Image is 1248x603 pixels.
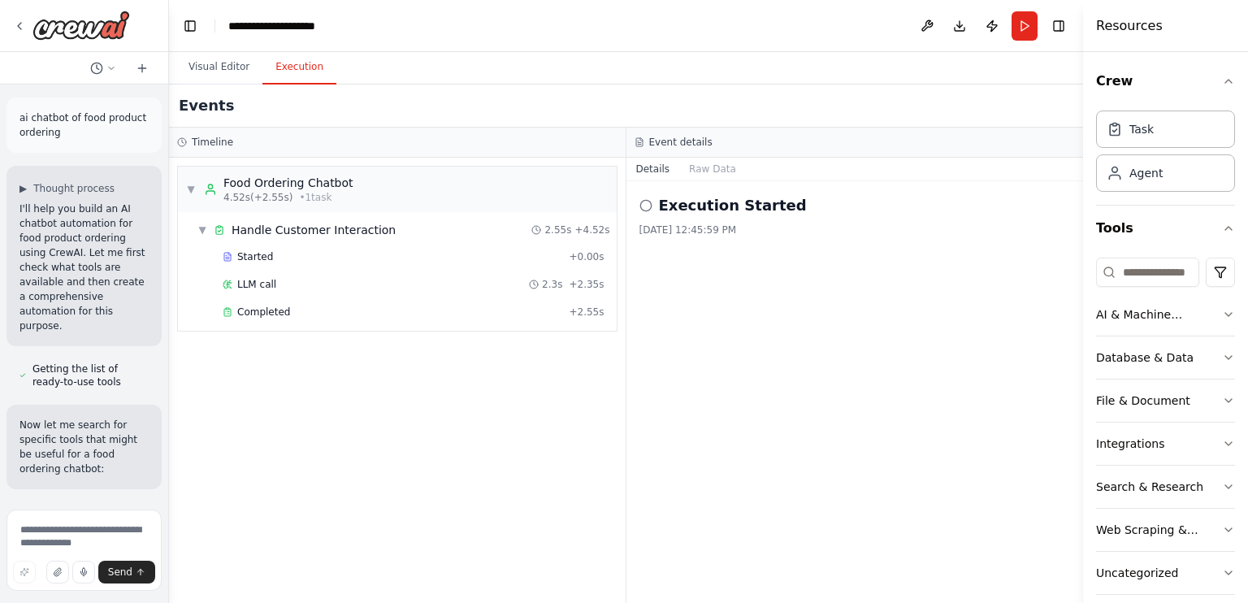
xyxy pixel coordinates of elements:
button: AI & Machine Learning [1096,293,1235,336]
h3: Timeline [192,136,233,149]
button: Upload files [46,561,69,583]
span: 2.3s [542,278,562,291]
div: Search & Research [1096,479,1203,495]
span: + 0.00s [569,250,604,263]
div: File & Document [1096,393,1190,409]
button: Integrations [1096,423,1235,465]
span: + 2.35s [569,278,604,291]
button: ▶Thought process [19,182,115,195]
button: Tools [1096,206,1235,251]
div: Database & Data [1096,349,1194,366]
span: Completed [237,306,290,319]
span: LLM call [237,278,276,291]
button: Crew [1096,59,1235,104]
button: Improve this prompt [13,561,36,583]
img: Logo [32,11,130,40]
button: Click to speak your automation idea [72,561,95,583]
span: ▼ [186,183,196,196]
div: Task [1129,121,1154,137]
span: 4.52s (+2.55s) [223,191,292,204]
span: + 4.52s [574,223,609,236]
p: Now let me search for specific tools that might be useful for a food ordering chatbot: [19,418,149,476]
button: Switch to previous chat [84,59,123,78]
div: Web Scraping & Browsing [1096,522,1222,538]
button: Hide left sidebar [179,15,201,37]
button: Details [626,158,680,180]
button: Search & Research [1096,466,1235,508]
span: Thought process [33,182,115,195]
div: Integrations [1096,436,1164,452]
div: Food Ordering Chatbot [223,175,353,191]
button: Execution [262,50,336,85]
span: ▶ [19,182,27,195]
h3: Event details [649,136,713,149]
nav: breadcrumb [228,18,315,34]
div: [DATE] 12:45:59 PM [639,223,1071,236]
p: I'll help you build an AI chatbot automation for food product ordering using CrewAI. Let me first... [19,202,149,333]
h4: Resources [1096,16,1163,36]
button: Uncategorized [1096,552,1235,594]
div: Agent [1129,165,1163,181]
span: • 1 task [299,191,331,204]
div: Uncategorized [1096,565,1178,581]
span: Getting the list of ready-to-use tools [32,362,149,388]
span: Handle Customer Interaction [232,222,396,238]
button: File & Document [1096,380,1235,422]
div: AI & Machine Learning [1096,306,1222,323]
h2: Events [179,94,234,117]
span: Send [108,566,132,579]
span: ▼ [197,223,207,236]
p: ai chatbot of food product ordering [19,111,149,140]
button: Send [98,561,155,583]
span: + 2.55s [569,306,604,319]
button: Database & Data [1096,336,1235,379]
button: Start a new chat [129,59,155,78]
span: 2.55s [544,223,571,236]
button: Hide right sidebar [1047,15,1070,37]
span: Started [237,250,273,263]
button: Raw Data [679,158,746,180]
h2: Execution Started [659,194,807,217]
button: Web Scraping & Browsing [1096,509,1235,551]
button: Visual Editor [175,50,262,85]
div: Crew [1096,104,1235,205]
